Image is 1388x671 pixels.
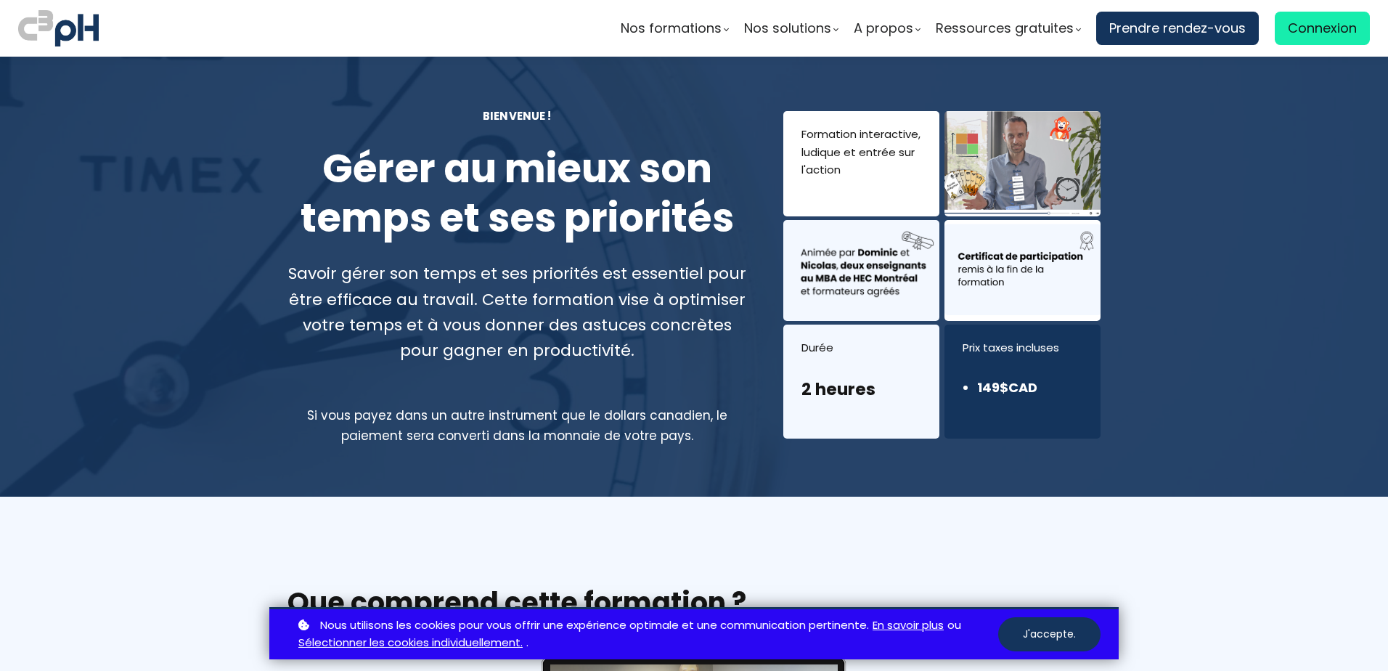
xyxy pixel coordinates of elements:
[998,617,1101,651] button: J'accepte.
[320,617,869,635] span: Nous utilisons les cookies pour vous offrir une expérience optimale et une communication pertinente.
[301,141,734,245] font: Gérer au mieux son temps et ses priorités
[298,634,523,652] a: Sélectionner les cookies individuellement.
[287,583,746,622] font: Que comprend cette formation ?
[801,378,875,401] font: 2 heures
[744,17,831,39] span: Nos solutions
[18,7,99,49] img: logo C3PH
[1275,12,1370,45] a: Connexion
[1288,17,1357,39] span: Connexion
[873,617,944,635] a: En savoir plus
[801,126,920,178] font: Formation interactive, ludique et entrée sur l'action
[288,262,746,362] font: Savoir gérer son temps et ses priorités est essentiel pour être efficace au travail. Cette format...
[977,378,1037,396] font: 149$CAD
[295,617,998,653] p: ou .
[1109,17,1246,39] span: Prendre rendez-vous
[483,108,551,123] font: Bienvenue !
[963,340,1059,355] font: Prix ​​taxes incluses
[854,17,913,39] span: A propos
[1096,12,1259,45] a: Prendre rendez-vous
[936,17,1074,39] span: Ressources gratuites
[801,340,833,355] font: Durée
[621,17,722,39] span: Nos formations
[307,407,727,444] font: Si vous payez dans un autre instrument que le dollars canadien, le paiement sera converti dans la...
